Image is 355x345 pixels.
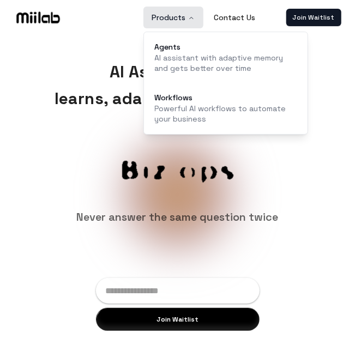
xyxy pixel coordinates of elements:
a: Contact Us [206,7,264,28]
div: Agents [155,43,297,51]
nav: Main [143,7,264,28]
div: Workflows [155,94,297,101]
p: AI assistant with adaptive memory and gets better over time [155,53,297,74]
h1: AI Assistant that learns, adapts, and remembers for your [46,59,309,138]
h6: Never answer the same question twice [77,208,279,226]
a: WorkflowsPowerful AI workflows to automate your business [148,87,303,131]
a: AgentsAI assistant with adaptive memory and gets better over time [148,37,303,81]
a: Join Waitlist [286,9,341,26]
p: Powerful AI workflows to automate your business [155,104,297,125]
div: Products [144,32,308,135]
img: Logo [14,9,62,26]
button: Products [143,7,203,28]
button: Join Waitlist [96,308,260,331]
